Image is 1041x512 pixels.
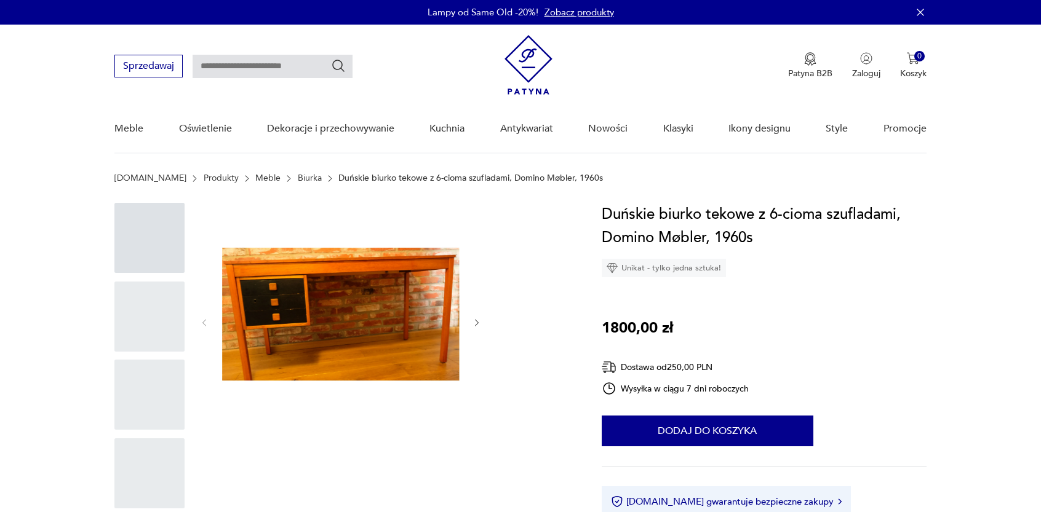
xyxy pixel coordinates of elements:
img: Patyna - sklep z meblami i dekoracjami vintage [505,35,552,95]
a: Kuchnia [429,105,465,152]
a: Ikony designu [728,105,791,152]
img: Ikona medalu [804,52,816,66]
button: [DOMAIN_NAME] gwarantuje bezpieczne zakupy [611,495,842,508]
img: Ikona diamentu [607,262,618,274]
p: Duńskie biurko tekowe z 6-cioma szufladami, Domino Møbler, 1960s [338,173,603,183]
a: Biurka [298,173,322,183]
div: Wysyłka w ciągu 7 dni roboczych [602,381,749,396]
img: Ikona dostawy [602,360,616,375]
p: Koszyk [900,68,927,79]
p: Patyna B2B [788,68,832,79]
a: Style [826,105,848,152]
h1: Duńskie biurko tekowe z 6-cioma szufladami, Domino Møbler, 1960s [602,203,927,250]
img: Ikona certyfikatu [611,495,623,508]
button: Zaloguj [852,52,880,79]
div: 0 [914,51,925,61]
a: Produkty [204,173,239,183]
img: Ikona strzałki w prawo [838,498,842,505]
img: Zdjęcie produktu Duńskie biurko tekowe z 6-cioma szufladami, Domino Møbler, 1960s [222,203,460,440]
a: Antykwariat [500,105,553,152]
a: Dekoracje i przechowywanie [267,105,394,152]
a: Ikona medaluPatyna B2B [788,52,832,79]
a: Zobacz produkty [544,6,614,18]
img: Ikona koszyka [907,52,919,65]
a: Meble [255,173,281,183]
p: 1800,00 zł [602,317,673,340]
a: Promocje [883,105,927,152]
a: Meble [114,105,143,152]
a: Klasyki [663,105,693,152]
div: Dostawa od 250,00 PLN [602,360,749,375]
button: Sprzedawaj [114,55,183,77]
button: 0Koszyk [900,52,927,79]
a: [DOMAIN_NAME] [114,173,186,183]
button: Patyna B2B [788,52,832,79]
div: Unikat - tylko jedna sztuka! [602,259,726,277]
a: Nowości [588,105,628,152]
a: Sprzedawaj [114,63,183,71]
p: Zaloguj [852,68,880,79]
button: Szukaj [331,58,346,73]
p: Lampy od Same Old -20%! [428,6,538,18]
img: Ikonka użytkownika [860,52,872,65]
a: Oświetlenie [179,105,232,152]
button: Dodaj do koszyka [602,416,813,446]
